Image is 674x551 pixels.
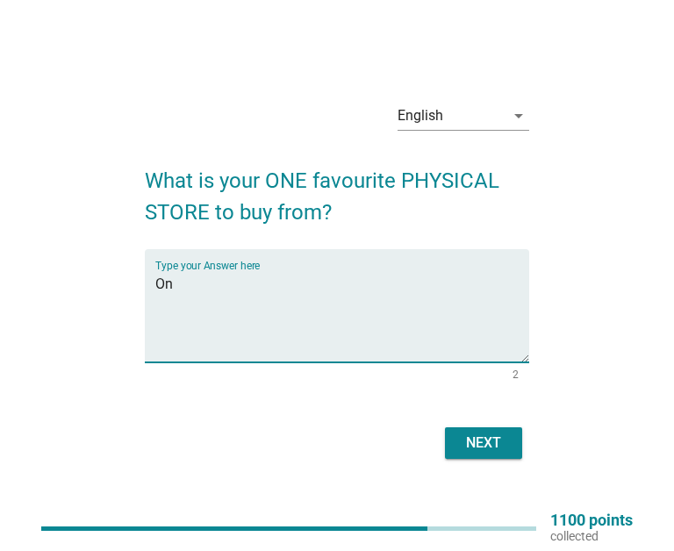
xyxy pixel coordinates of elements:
p: 1100 points [550,512,633,528]
i: arrow_drop_down [508,105,529,126]
div: English [398,108,443,124]
textarea: Type your Answer here [155,270,528,362]
button: Next [445,427,522,459]
div: Next [459,433,508,454]
div: 2 [513,369,519,380]
p: collected [550,528,633,544]
h2: What is your ONE favourite PHYSICAL STORE to buy from? [145,147,528,228]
